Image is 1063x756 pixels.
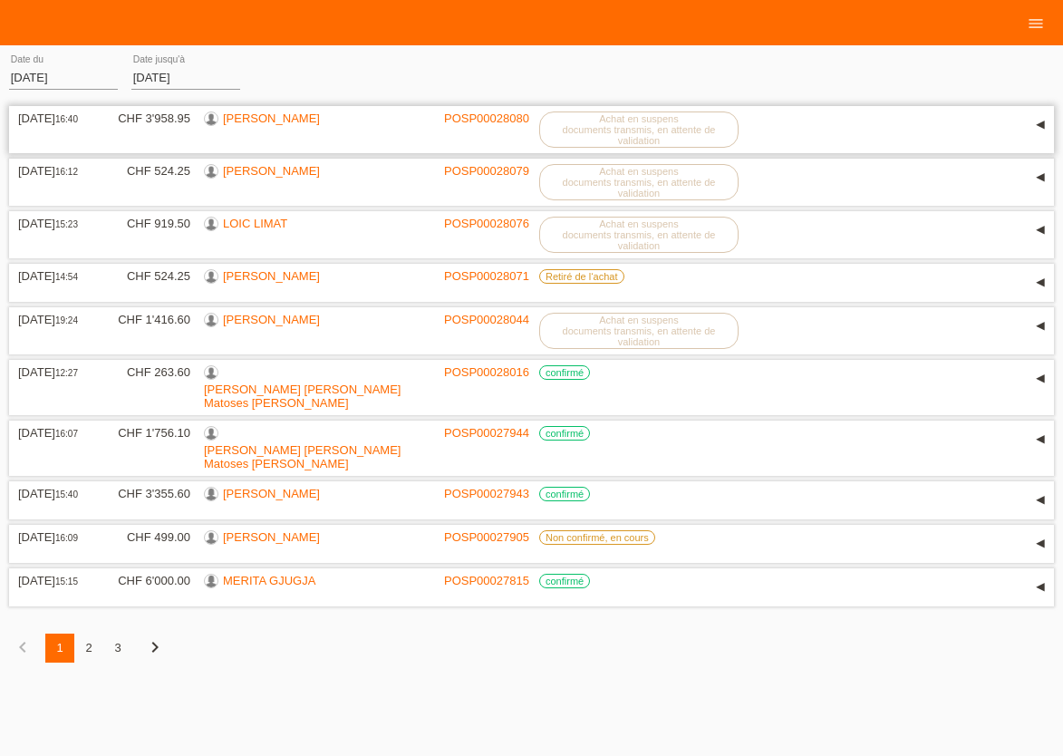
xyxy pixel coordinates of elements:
[204,443,401,470] a: [PERSON_NAME] [PERSON_NAME] Matoses [PERSON_NAME]
[539,111,739,148] label: Achat en suspens documents transmis, en attente de validation
[104,313,190,326] div: CHF 1'416.60
[18,217,91,230] div: [DATE]
[1027,164,1054,191] div: étendre/coller
[1027,365,1054,393] div: étendre/coller
[444,487,529,500] a: POSP00027943
[1027,530,1054,557] div: étendre/coller
[1027,574,1054,601] div: étendre/coller
[444,164,529,178] a: POSP00028079
[18,530,91,544] div: [DATE]
[1018,17,1054,28] a: menu
[55,368,78,378] span: 12:27
[223,111,320,125] a: [PERSON_NAME]
[104,574,190,587] div: CHF 6'000.00
[539,269,624,284] label: Retiré de l‘achat
[444,574,529,587] a: POSP00027815
[444,269,529,283] a: POSP00028071
[539,217,739,253] label: Achat en suspens documents transmis, en attente de validation
[18,313,91,326] div: [DATE]
[104,530,190,544] div: CHF 499.00
[18,164,91,178] div: [DATE]
[74,634,103,663] div: 2
[223,313,320,326] a: [PERSON_NAME]
[12,636,34,658] i: chevron_left
[223,217,287,230] a: LOIC LIMAT
[18,426,91,440] div: [DATE]
[104,487,190,500] div: CHF 3'355.60
[539,365,590,380] label: confirmé
[539,487,590,501] label: confirmé
[1027,15,1045,33] i: menu
[223,530,320,544] a: [PERSON_NAME]
[104,164,190,178] div: CHF 524.25
[144,636,166,658] i: chevron_right
[55,114,78,124] span: 16:40
[18,111,91,125] div: [DATE]
[55,167,78,177] span: 16:12
[444,313,529,326] a: POSP00028044
[223,269,320,283] a: [PERSON_NAME]
[444,111,529,125] a: POSP00028080
[104,365,190,379] div: CHF 263.60
[204,383,401,410] a: [PERSON_NAME] [PERSON_NAME] Matoses [PERSON_NAME]
[223,487,320,500] a: [PERSON_NAME]
[18,574,91,587] div: [DATE]
[1027,487,1054,514] div: étendre/coller
[18,487,91,500] div: [DATE]
[104,269,190,283] div: CHF 524.25
[55,429,78,439] span: 16:07
[18,365,91,379] div: [DATE]
[1027,217,1054,244] div: étendre/coller
[104,111,190,125] div: CHF 3'958.95
[18,269,91,283] div: [DATE]
[104,426,190,440] div: CHF 1'756.10
[444,365,529,379] a: POSP00028016
[1027,426,1054,453] div: étendre/coller
[55,272,78,282] span: 14:54
[223,574,315,587] a: MERITA GJUGJA
[1027,111,1054,139] div: étendre/coller
[444,217,529,230] a: POSP00028076
[1027,313,1054,340] div: étendre/coller
[55,533,78,543] span: 16:09
[103,634,132,663] div: 3
[55,577,78,586] span: 15:15
[539,313,739,349] label: Achat en suspens documents transmis, en attente de validation
[444,426,529,440] a: POSP00027944
[539,164,739,200] label: Achat en suspens documents transmis, en attente de validation
[539,574,590,588] label: confirmé
[55,315,78,325] span: 19:24
[539,426,590,441] label: confirmé
[55,489,78,499] span: 15:40
[104,217,190,230] div: CHF 919.50
[539,530,655,545] label: Non confirmé, en cours
[444,530,529,544] a: POSP00027905
[55,219,78,229] span: 15:23
[1027,269,1054,296] div: étendre/coller
[45,634,74,663] div: 1
[223,164,320,178] a: [PERSON_NAME]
